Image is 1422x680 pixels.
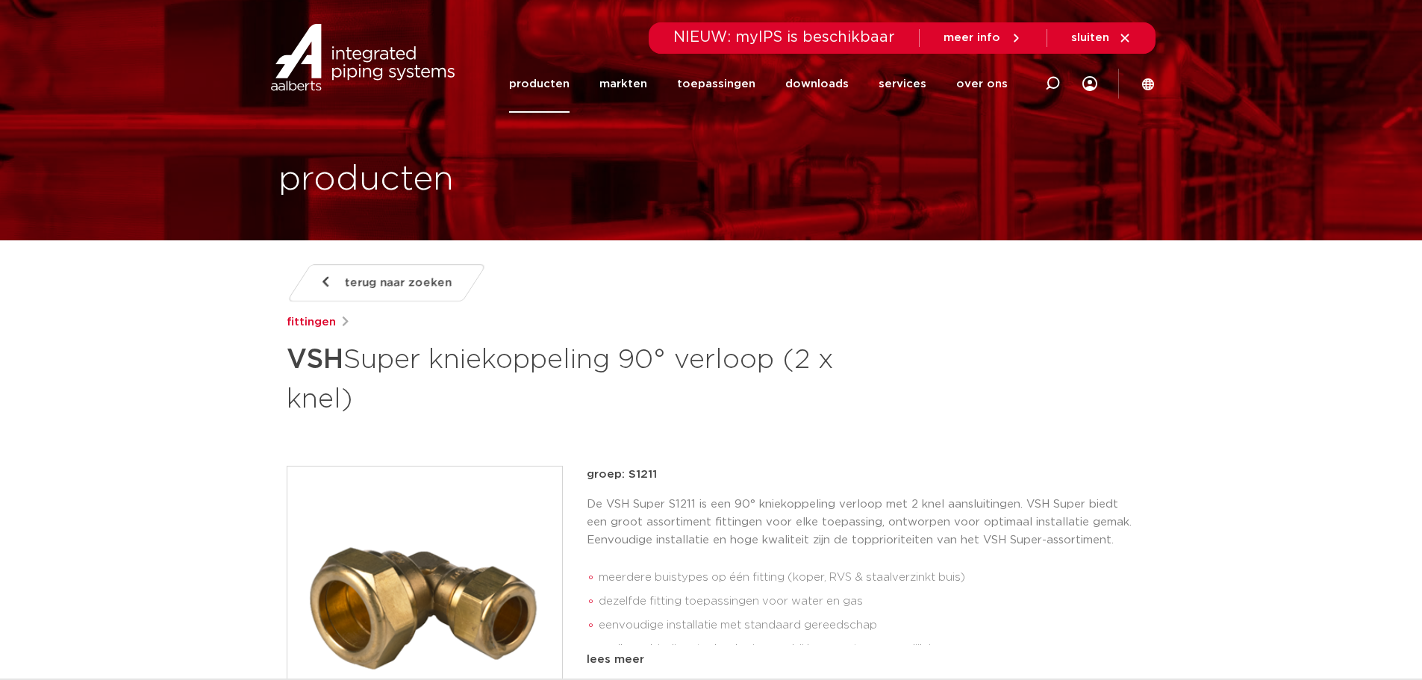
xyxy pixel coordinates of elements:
[944,32,1000,43] span: meer info
[287,346,343,373] strong: VSH
[599,590,1136,614] li: dezelfde fitting toepassingen voor water en gas
[785,55,849,113] a: downloads
[944,31,1023,45] a: meer info
[286,264,486,302] a: terug naar zoeken
[287,337,847,418] h1: Super kniekoppeling 90° verloop (2 x knel)
[587,651,1136,669] div: lees meer
[1071,31,1132,45] a: sluiten
[677,55,755,113] a: toepassingen
[287,314,336,331] a: fittingen
[278,156,454,204] h1: producten
[1071,32,1109,43] span: sluiten
[673,30,895,45] span: NIEUW: myIPS is beschikbaar
[509,55,570,113] a: producten
[587,496,1136,549] p: De VSH Super S1211 is een 90° kniekoppeling verloop met 2 knel aansluitingen. VSH Super biedt een...
[599,566,1136,590] li: meerdere buistypes op één fitting (koper, RVS & staalverzinkt buis)
[879,55,926,113] a: services
[587,466,1136,484] p: groep: S1211
[599,614,1136,637] li: eenvoudige installatie met standaard gereedschap
[509,55,1008,113] nav: Menu
[599,637,1136,661] li: snelle verbindingstechnologie waarbij her-montage mogelijk is
[345,271,452,295] span: terug naar zoeken
[599,55,647,113] a: markten
[956,55,1008,113] a: over ons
